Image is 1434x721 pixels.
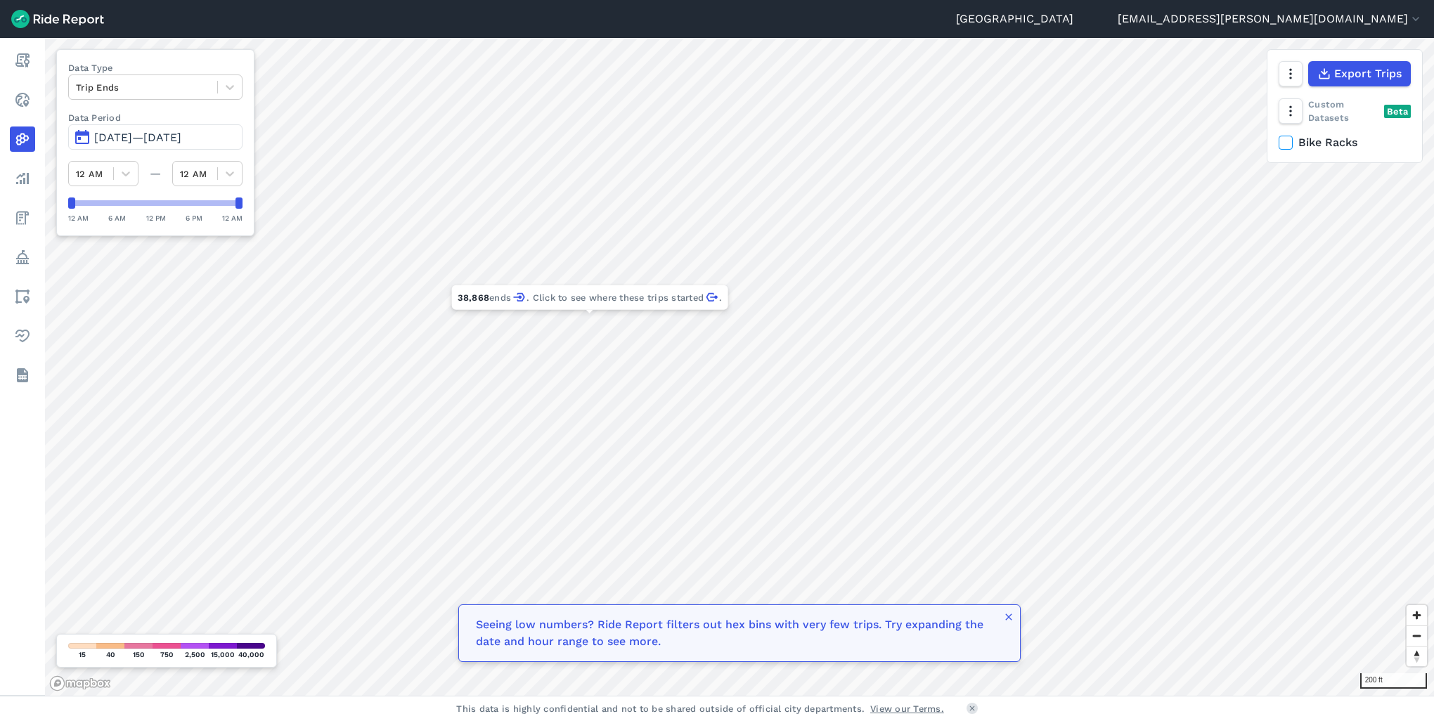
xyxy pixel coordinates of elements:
[10,205,35,230] a: Fees
[10,323,35,349] a: Health
[1118,11,1423,27] button: [EMAIL_ADDRESS][PERSON_NAME][DOMAIN_NAME]
[1407,605,1427,625] button: Zoom in
[1360,673,1427,689] div: 200 ft
[68,111,243,124] label: Data Period
[1279,134,1411,151] label: Bike Racks
[68,212,89,224] div: 12 AM
[1334,65,1402,82] span: Export Trips
[1308,61,1411,86] button: Export Trips
[186,212,202,224] div: 6 PM
[10,245,35,270] a: Policy
[10,126,35,152] a: Heatmaps
[10,48,35,73] a: Report
[1407,646,1427,666] button: Reset bearing to north
[108,212,126,224] div: 6 AM
[10,166,35,191] a: Analyze
[138,165,172,182] div: —
[68,61,243,74] label: Data Type
[49,675,111,691] a: Mapbox logo
[1279,98,1411,124] div: Custom Datasets
[68,124,243,150] button: [DATE]—[DATE]
[1407,625,1427,646] button: Zoom out
[10,363,35,388] a: Datasets
[94,131,181,144] span: [DATE]—[DATE]
[222,212,243,224] div: 12 AM
[956,11,1073,27] a: [GEOGRAPHIC_DATA]
[11,10,104,28] img: Ride Report
[870,702,944,715] a: View our Terms.
[45,38,1434,696] canvas: Map
[146,212,166,224] div: 12 PM
[10,284,35,309] a: Areas
[1384,105,1411,118] div: Beta
[10,87,35,112] a: Realtime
